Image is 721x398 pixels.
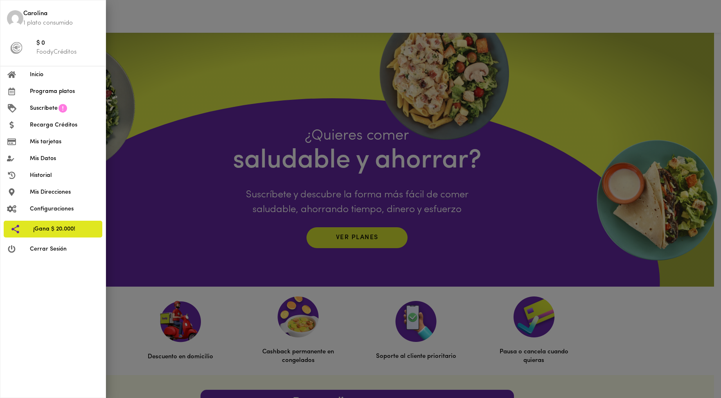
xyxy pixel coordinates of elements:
span: Cerrar Sesión [30,245,99,253]
span: Mis Datos [30,154,99,163]
span: Carolina [23,9,99,19]
iframe: Messagebird Livechat Widget [674,351,713,390]
span: Mis Direcciones [30,188,99,197]
span: Recarga Créditos [30,121,99,129]
span: Programa platos [30,87,99,96]
span: $ 0 [36,39,99,48]
span: Mis tarjetas [30,138,99,146]
p: 1 plato consumido [23,19,99,27]
span: Configuraciones [30,205,99,213]
img: foody-creditos-black.png [10,42,23,54]
span: Historial [30,171,99,180]
p: FoodyCréditos [36,48,99,57]
span: ¡Gana $ 20.000! [33,225,96,233]
span: Inicio [30,70,99,79]
span: Suscríbete [30,104,58,113]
